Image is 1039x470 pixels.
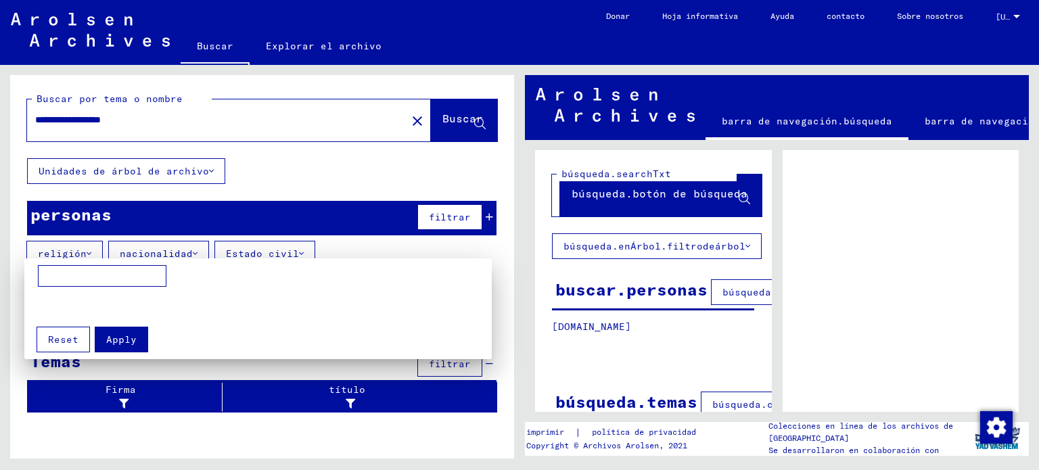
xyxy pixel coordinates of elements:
[37,327,90,352] button: Reset
[980,411,1013,444] img: Cambiar el consentimiento
[106,333,137,346] span: Apply
[95,327,148,352] button: Apply
[979,410,1012,443] div: Cambiar el consentimiento
[48,333,78,346] span: Reset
